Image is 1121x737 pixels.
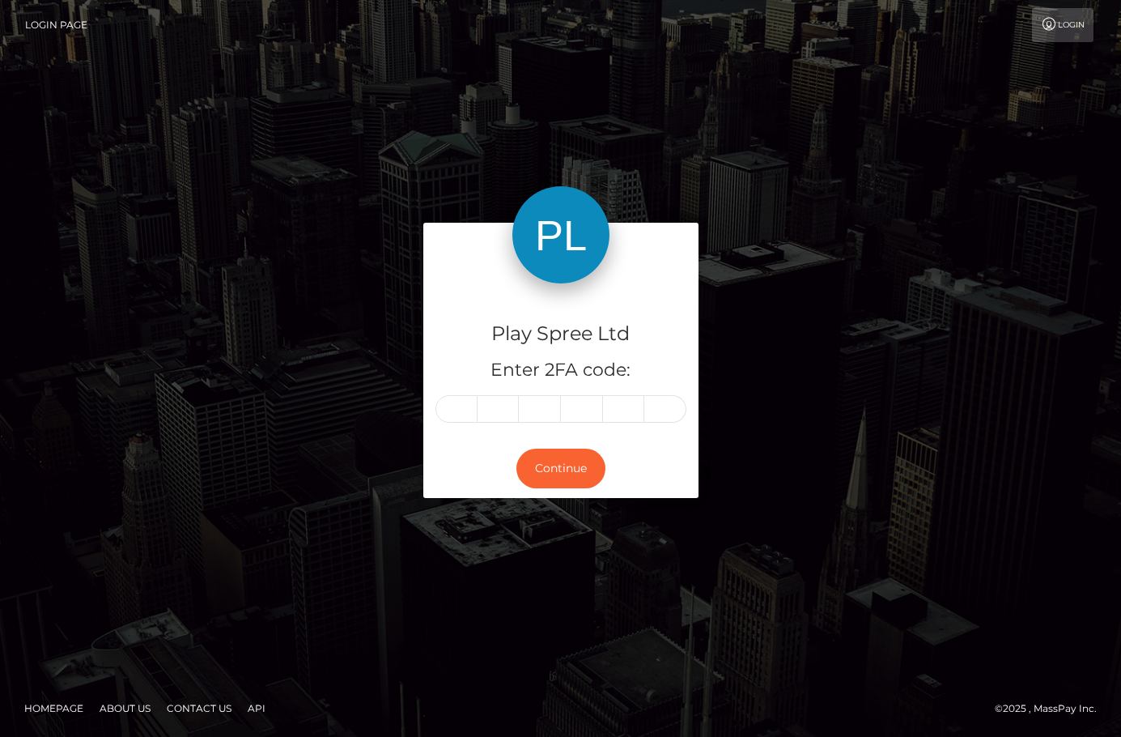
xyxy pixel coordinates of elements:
[435,320,686,348] h4: Play Spree Ltd
[241,696,272,721] a: API
[18,696,90,721] a: Homepage
[512,186,609,283] img: Play Spree Ltd
[435,358,686,383] h5: Enter 2FA code:
[516,449,605,488] button: Continue
[995,700,1109,718] div: © 2025 , MassPay Inc.
[25,8,87,42] a: Login Page
[160,696,238,721] a: Contact Us
[93,696,157,721] a: About Us
[1032,8,1093,42] a: Login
